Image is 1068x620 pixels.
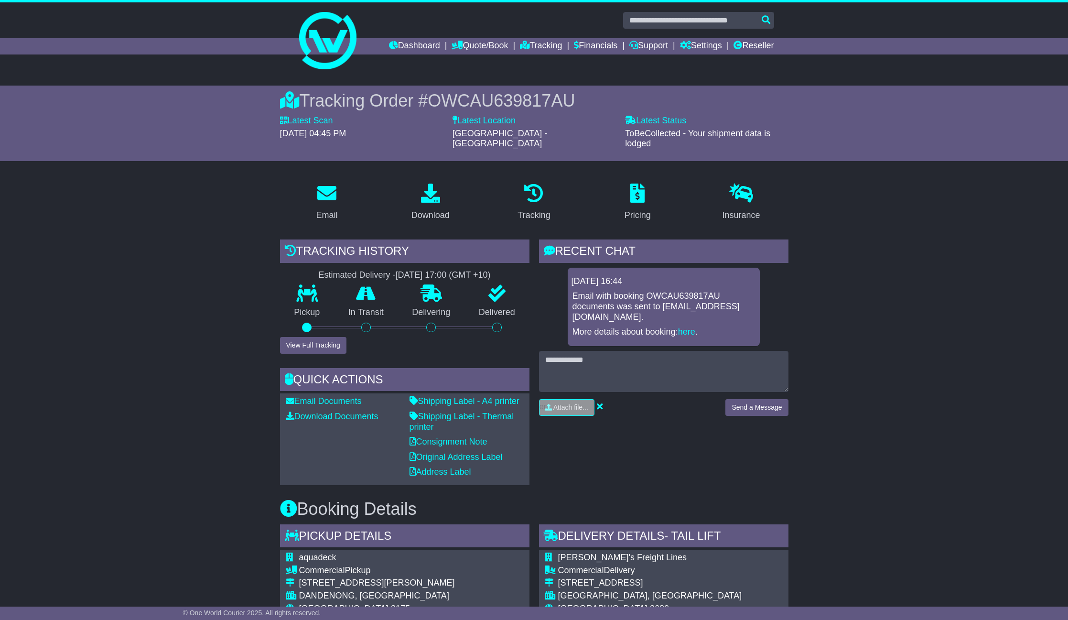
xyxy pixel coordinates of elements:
[183,609,321,617] span: © One World Courier 2025. All rights reserved.
[716,180,766,225] a: Insurance
[518,209,550,222] div: Tracking
[316,209,337,222] div: Email
[410,452,503,462] a: Original Address Label
[391,604,410,613] span: 3175
[625,116,686,126] label: Latest Status
[310,180,344,225] a: Email
[280,270,529,281] div: Estimated Delivery -
[410,467,471,477] a: Address Label
[539,239,788,265] div: RECENT CHAT
[558,604,647,613] span: [GEOGRAPHIC_DATA]
[299,578,455,588] div: [STREET_ADDRESS][PERSON_NAME]
[286,412,378,421] a: Download Documents
[280,90,788,111] div: Tracking Order #
[410,437,487,446] a: Consignment Note
[572,291,755,322] p: Email with booking OWCAU639817AU documents was sent to [EMAIL_ADDRESS][DOMAIN_NAME].
[396,270,491,281] div: [DATE] 17:00 (GMT +10)
[520,38,562,54] a: Tracking
[286,396,362,406] a: Email Documents
[280,116,333,126] label: Latest Scan
[625,129,770,149] span: ToBeCollected - Your shipment data is lodged
[572,276,756,287] div: [DATE] 16:44
[280,368,529,394] div: Quick Actions
[558,566,742,576] div: Delivery
[280,129,346,138] span: [DATE] 04:45 PM
[405,180,456,225] a: Download
[410,412,514,432] a: Shipping Label - Thermal printer
[299,566,455,576] div: Pickup
[558,553,687,562] span: [PERSON_NAME]'s Freight Lines
[428,91,575,110] span: OWCAU639817AU
[280,500,788,519] h3: Booking Details
[453,116,516,126] label: Latest Location
[558,566,604,575] span: Commercial
[574,38,617,54] a: Financials
[299,591,455,601] div: DANDENONG, [GEOGRAPHIC_DATA]
[452,38,508,54] a: Quote/Book
[680,38,722,54] a: Settings
[299,604,388,613] span: [GEOGRAPHIC_DATA]
[558,578,742,588] div: [STREET_ADDRESS]
[723,209,760,222] div: Insurance
[629,38,668,54] a: Support
[618,180,657,225] a: Pricing
[664,529,721,542] span: - Tail Lift
[398,307,465,318] p: Delivering
[539,524,788,550] div: Delivery Details
[299,553,336,562] span: aquadeck
[725,399,788,416] button: Send a Message
[334,307,398,318] p: In Transit
[678,327,695,337] a: here
[280,307,334,318] p: Pickup
[299,566,345,575] span: Commercial
[558,591,742,601] div: [GEOGRAPHIC_DATA], [GEOGRAPHIC_DATA]
[511,180,556,225] a: Tracking
[280,524,529,550] div: Pickup Details
[280,239,529,265] div: Tracking history
[389,38,440,54] a: Dashboard
[410,396,519,406] a: Shipping Label - A4 printer
[572,327,755,337] p: More details about booking: .
[464,307,529,318] p: Delivered
[734,38,774,54] a: Reseller
[280,337,346,354] button: View Full Tracking
[625,209,651,222] div: Pricing
[411,209,450,222] div: Download
[650,604,669,613] span: 2680
[453,129,547,149] span: [GEOGRAPHIC_DATA] - [GEOGRAPHIC_DATA]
